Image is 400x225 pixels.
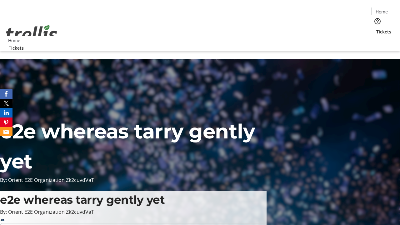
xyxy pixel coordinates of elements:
[371,35,384,47] button: Cart
[376,28,391,35] span: Tickets
[371,28,396,35] a: Tickets
[8,37,20,44] span: Home
[371,15,384,27] button: Help
[376,8,388,15] span: Home
[9,45,24,51] span: Tickets
[4,18,59,49] img: Orient E2E Organization Zk2cuvdVaT's Logo
[4,37,24,44] a: Home
[372,8,392,15] a: Home
[4,45,29,51] a: Tickets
